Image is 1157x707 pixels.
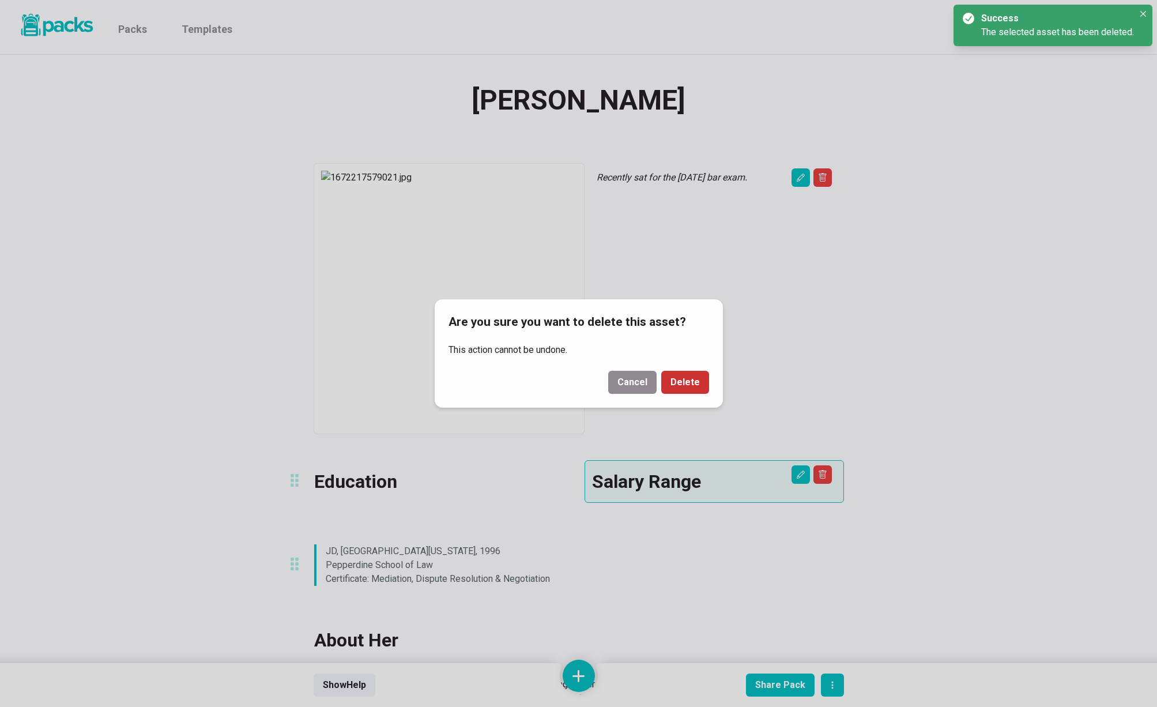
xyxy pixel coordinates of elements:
div: The selected asset has been deleted. [981,25,1134,39]
div: This action cannot be undone. [435,339,723,362]
button: Cancel [608,371,657,394]
button: Close [1136,7,1150,21]
div: Success [981,12,1129,25]
button: Delete [661,371,709,394]
header: Are you sure you want to delete this asset? [435,299,723,340]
